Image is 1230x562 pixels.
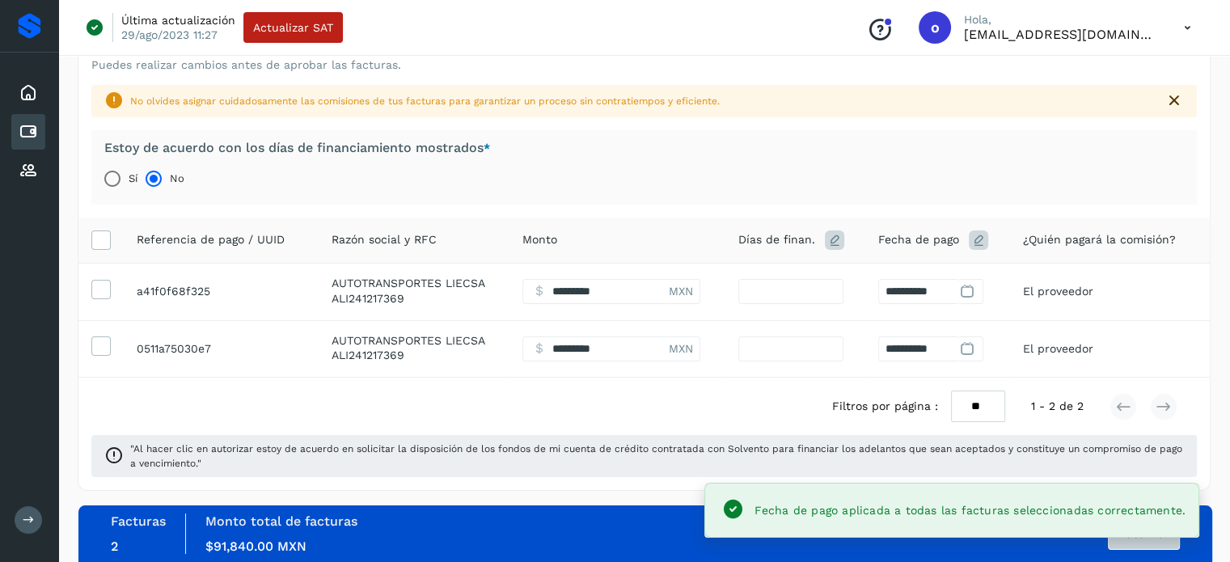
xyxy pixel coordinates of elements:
span: MXN [669,283,693,300]
span: El proveedor [1023,285,1093,298]
span: $91,840.00 MXN [205,539,306,554]
span: Actualizar SAT [253,22,333,33]
span: ALI241217369 [332,292,404,305]
p: AUTOTRANSPORTES LIECSA [332,277,497,290]
button: Actualizar SAT [243,12,343,43]
span: "Al hacer clic en autorizar estoy de acuerdo en solicitar la disposición de los fondos de mi cuen... [130,442,1184,471]
label: Facturas [111,513,166,529]
label: Monto total de facturas [205,513,357,529]
span: $ [535,339,543,358]
span: MXN [669,340,693,357]
span: Fecha de pago [878,231,959,248]
p: AUTOTRANSPORTES LIECSA [332,334,497,348]
span: 1 - 2 de 2 [1031,398,1084,415]
span: Referencia de pago / UUID [137,231,285,248]
div: Cuentas por pagar [11,114,45,150]
span: Días de finan. [738,231,815,248]
p: Puedes realizar cambios antes de aprobar las facturas. [91,58,401,72]
p: Última actualización [121,13,235,27]
p: orlando@rfllogistics.com.mx [964,27,1158,42]
span: 1eac7ad2-58f8-4a0d-8e3b-a41f0f68f325 [137,285,210,298]
span: Fecha de pago aplicada a todas las facturas seleccionadas correctamente. [754,504,1186,517]
span: 2 [111,539,118,554]
span: ¿Quién pagará la comisión? [1023,231,1176,248]
label: Sí [129,163,137,195]
label: No [170,163,184,195]
span: ALI241217369 [332,349,404,361]
span: a58ac524-964d-4a49-83e7-0511a75030e7 [137,342,211,355]
span: Filtros por página : [832,398,938,415]
div: No olvides asignar cuidadosamente las comisiones de tus facturas para garantizar un proceso sin c... [130,94,1152,108]
span: El proveedor [1023,342,1093,355]
div: Inicio [11,75,45,111]
span: $ [535,281,543,301]
p: 29/ago/2023 11:27 [121,27,218,42]
span: Autorizar [1118,528,1169,539]
label: Estoy de acuerdo con los días de financiamiento mostrados [104,140,490,156]
span: Monto [522,231,557,248]
p: Hola, [964,13,1158,27]
div: Proveedores [11,153,45,188]
span: Razón social y RFC [332,231,437,248]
